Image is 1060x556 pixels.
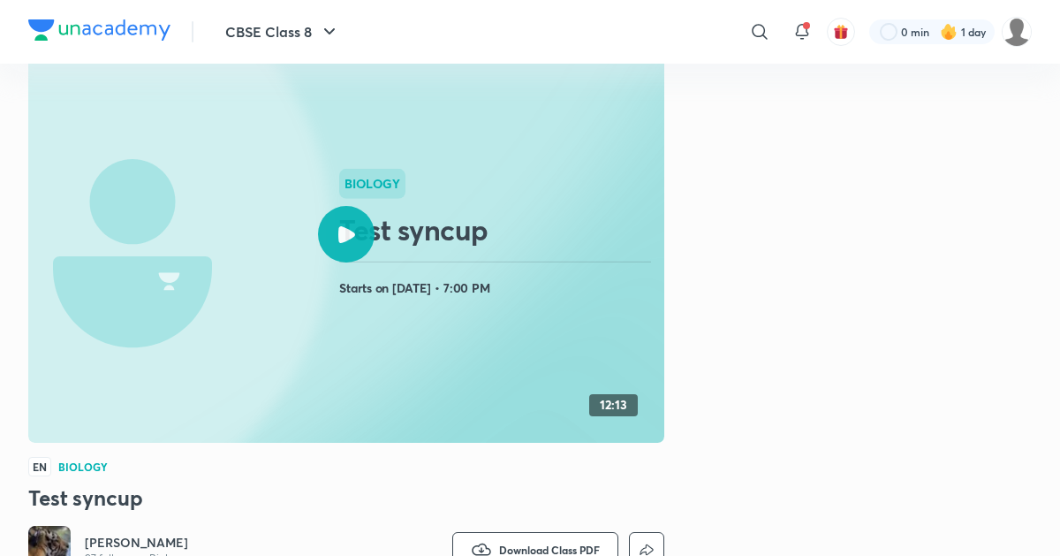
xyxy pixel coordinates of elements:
span: EN [28,457,51,476]
button: CBSE Class 8 [215,14,351,50]
a: [PERSON_NAME] [85,534,188,552]
button: avatar [827,18,855,46]
h4: 12:13 [600,398,627,413]
img: S M AKSHATHAjjjfhfjgjgkgkgkhk [1002,17,1032,47]
img: Company Logo [28,19,170,41]
h3: Test syncup [28,484,664,512]
img: avatar [833,24,849,40]
h4: Biology [58,461,108,472]
h2: Test syncup [339,212,657,248]
h4: Starts on [DATE] • 7:00 PM [339,277,657,300]
img: streak [940,23,958,41]
a: Company Logo [28,19,170,45]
